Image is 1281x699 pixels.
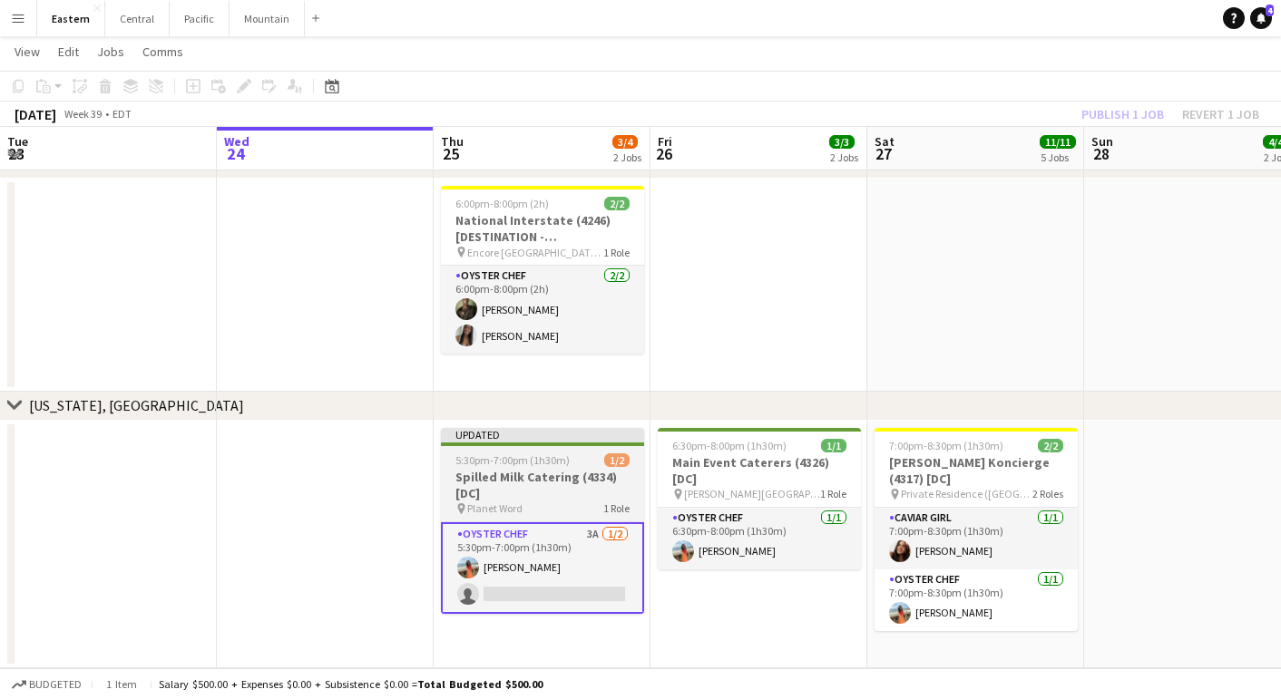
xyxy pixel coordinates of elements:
span: 2/2 [604,197,630,210]
span: 3/4 [612,135,638,149]
span: 1 Role [603,246,630,259]
span: 2/2 [1038,439,1063,452]
h3: [PERSON_NAME] Koncierge (4317) [DC] [875,454,1078,487]
app-card-role: Oyster Chef1/16:30pm-8:00pm (1h30m)[PERSON_NAME] [658,508,861,569]
span: 7:00pm-8:30pm (1h30m) [889,439,1003,452]
span: 27 [872,143,895,164]
app-job-card: 6:30pm-8:00pm (1h30m)1/1Main Event Caterers (4326) [DC] [PERSON_NAME][GEOGRAPHIC_DATA]1 RoleOyste... [658,428,861,569]
span: 1 Role [820,487,846,500]
app-card-role: Oyster Chef1/17:00pm-8:30pm (1h30m)[PERSON_NAME] [875,569,1078,631]
span: 1 item [100,677,143,691]
span: 1/1 [821,439,846,452]
app-job-card: 6:00pm-8:00pm (2h)2/2National Interstate (4246) [DESTINATION - [GEOGRAPHIC_DATA], [GEOGRAPHIC_DAT... [441,186,644,354]
span: 26 [655,143,672,164]
app-card-role: Caviar Girl1/17:00pm-8:30pm (1h30m)[PERSON_NAME] [875,508,1078,569]
span: Budgeted [29,678,82,691]
span: 25 [438,143,464,164]
span: 24 [221,143,249,164]
app-card-role: Oyster Chef3A1/25:30pm-7:00pm (1h30m)[PERSON_NAME] [441,522,644,614]
div: Salary $500.00 + Expenses $0.00 + Subsistence $0.00 = [159,677,543,691]
span: Encore [GEOGRAPHIC_DATA] ([GEOGRAPHIC_DATA], [GEOGRAPHIC_DATA]) [467,246,603,259]
span: 2 Roles [1032,487,1063,500]
span: Comms [142,44,183,60]
span: Planet Word [467,501,523,515]
span: 11/11 [1040,135,1076,149]
button: Central [105,1,170,36]
app-job-card: Updated5:30pm-7:00pm (1h30m)1/2Spilled Milk Catering (4334) [DC] Planet Word1 RoleOyster Chef3A1/... [441,428,644,614]
div: 2 Jobs [613,150,641,164]
a: 4 [1250,7,1272,29]
button: Eastern [37,1,105,36]
span: 28 [1089,143,1113,164]
button: Budgeted [9,675,84,694]
span: 23 [5,143,28,164]
div: 2 Jobs [830,150,858,164]
span: 5:30pm-7:00pm (1h30m) [455,453,570,467]
span: Sun [1091,133,1113,150]
h3: Spilled Milk Catering (4334) [DC] [441,469,644,501]
span: Fri [658,133,672,150]
span: 4 [1266,5,1274,16]
span: Total Budgeted $500.00 [417,677,543,691]
div: 5 Jobs [1041,150,1075,164]
span: Week 39 [60,107,105,121]
div: [DATE] [15,105,56,123]
h3: Main Event Caterers (4326) [DC] [658,454,861,487]
span: 3/3 [829,135,855,149]
span: 1 Role [603,501,630,515]
span: Sat [875,133,895,150]
span: 1/2 [604,453,630,467]
span: [PERSON_NAME][GEOGRAPHIC_DATA] [684,487,820,500]
span: Jobs [97,44,124,60]
app-job-card: 7:00pm-8:30pm (1h30m)2/2[PERSON_NAME] Koncierge (4317) [DC] Private Residence ([GEOGRAPHIC_DATA],... [875,428,1078,631]
span: Wed [224,133,249,150]
app-card-role: Oyster Chef2/26:00pm-8:00pm (2h)[PERSON_NAME][PERSON_NAME] [441,266,644,354]
span: 6:00pm-8:00pm (2h) [455,197,549,210]
a: View [7,40,47,63]
span: Thu [441,133,464,150]
div: [US_STATE], [GEOGRAPHIC_DATA] [29,396,244,414]
span: Edit [58,44,79,60]
div: Updated [441,428,644,442]
a: Jobs [90,40,132,63]
span: View [15,44,40,60]
a: Edit [51,40,86,63]
span: Tue [7,133,28,150]
button: Pacific [170,1,230,36]
span: 6:30pm-8:00pm (1h30m) [672,439,787,452]
button: Mountain [230,1,305,36]
h3: National Interstate (4246) [DESTINATION - [GEOGRAPHIC_DATA], [GEOGRAPHIC_DATA]] [441,212,644,245]
div: EDT [112,107,132,121]
span: Private Residence ([GEOGRAPHIC_DATA], [GEOGRAPHIC_DATA]) [901,487,1032,500]
a: Comms [135,40,191,63]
